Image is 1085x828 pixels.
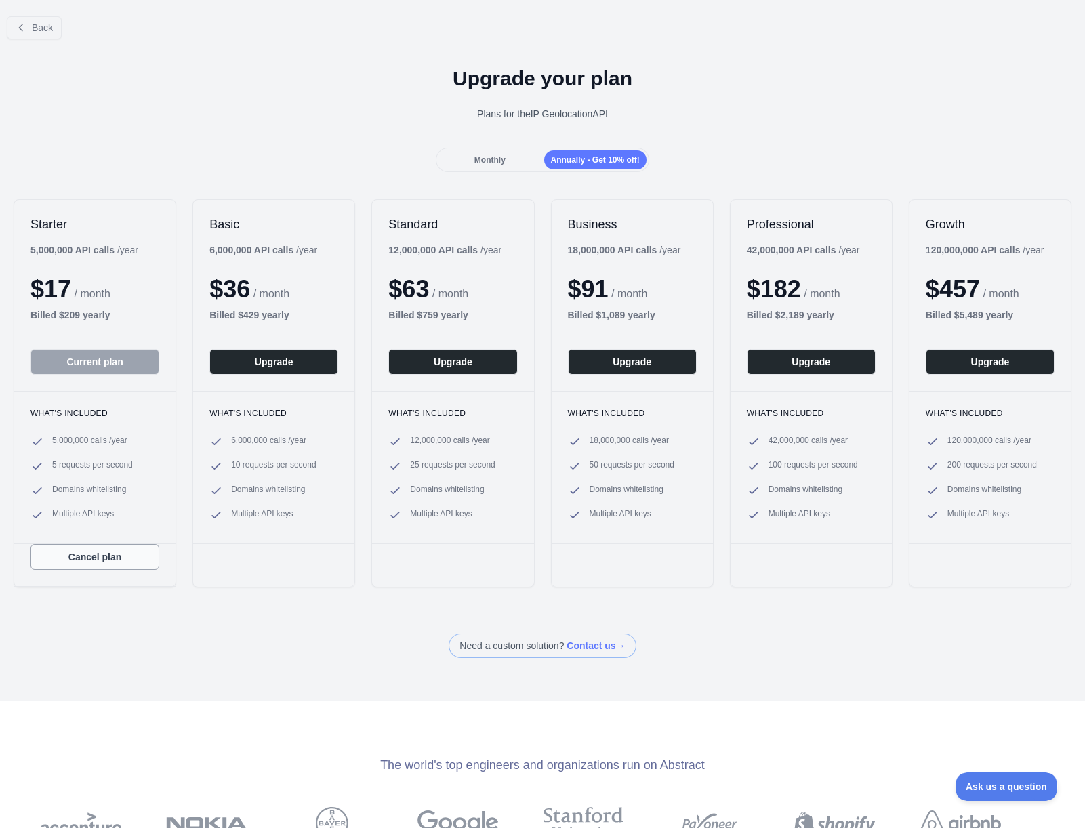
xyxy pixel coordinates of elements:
h2: Standard [388,216,517,232]
b: 42,000,000 API calls [747,245,836,255]
b: 18,000,000 API calls [568,245,657,255]
div: / year [747,243,860,257]
div: / year [388,243,501,257]
iframe: Toggle Customer Support [956,772,1058,801]
h2: Professional [747,216,876,232]
div: / year [568,243,681,257]
h2: Business [568,216,697,232]
b: 12,000,000 API calls [388,245,478,255]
